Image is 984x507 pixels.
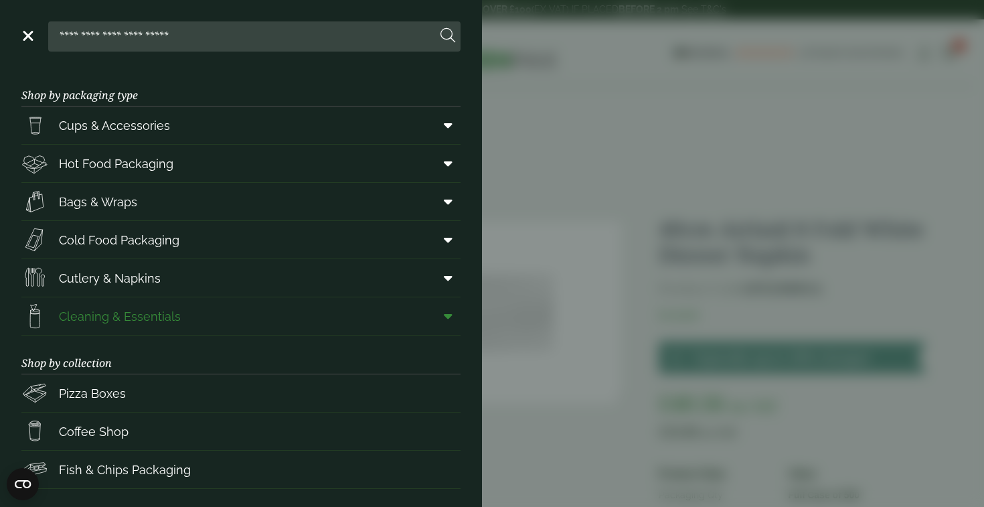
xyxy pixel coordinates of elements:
[21,106,461,144] a: Cups & Accessories
[59,461,191,479] span: Fish & Chips Packaging
[21,221,461,259] a: Cold Food Packaging
[21,112,48,139] img: PintNhalf_cup.svg
[59,423,129,441] span: Coffee Shop
[21,68,461,106] h3: Shop by packaging type
[21,259,461,297] a: Cutlery & Napkins
[21,451,461,488] a: Fish & Chips Packaging
[21,145,461,182] a: Hot Food Packaging
[7,468,39,500] button: Open CMP widget
[59,231,179,249] span: Cold Food Packaging
[21,188,48,215] img: Paper_carriers.svg
[59,117,170,135] span: Cups & Accessories
[59,269,161,287] span: Cutlery & Napkins
[59,155,173,173] span: Hot Food Packaging
[21,183,461,220] a: Bags & Wraps
[21,226,48,253] img: Sandwich_box.svg
[59,193,137,211] span: Bags & Wraps
[21,150,48,177] img: Deli_box.svg
[21,303,48,330] img: open-wipe.svg
[21,265,48,291] img: Cutlery.svg
[21,297,461,335] a: Cleaning & Essentials
[21,336,461,374] h3: Shop by collection
[21,418,48,445] img: HotDrink_paperCup.svg
[21,413,461,450] a: Coffee Shop
[59,384,126,403] span: Pizza Boxes
[21,380,48,407] img: Pizza_boxes.svg
[21,374,461,412] a: Pizza Boxes
[59,307,181,325] span: Cleaning & Essentials
[21,456,48,483] img: FishNchip_box.svg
